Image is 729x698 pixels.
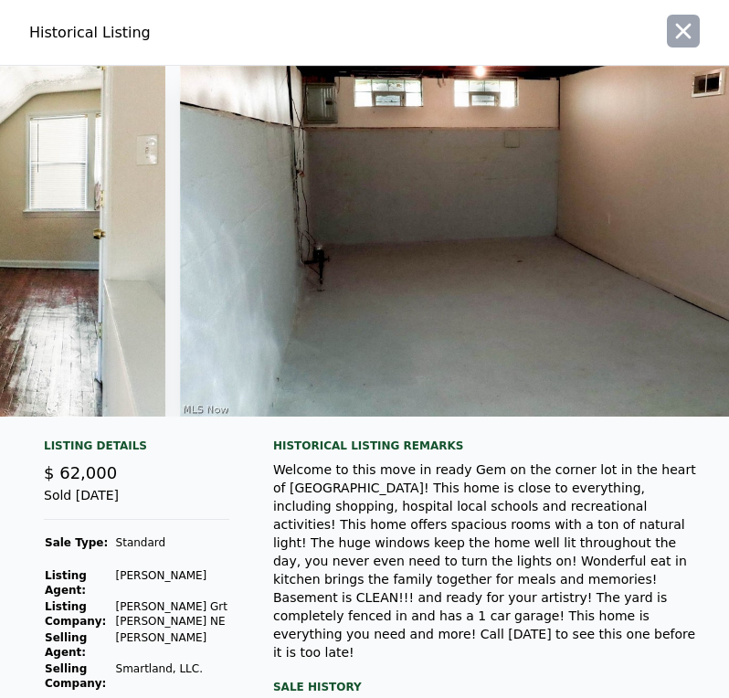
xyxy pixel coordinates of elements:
[115,534,229,551] td: Standard
[273,460,700,661] div: Welcome to this move in ready Gem on the corner lot in the heart of [GEOGRAPHIC_DATA]! This home ...
[115,567,229,598] td: [PERSON_NAME]
[273,439,700,453] div: Historical Listing remarks
[44,486,229,520] div: Sold [DATE]
[45,536,108,549] strong: Sale Type:
[115,598,229,629] td: [PERSON_NAME] Grt [PERSON_NAME] NE
[44,439,229,460] div: Listing Details
[29,22,357,44] div: Historical Listing
[45,662,106,690] strong: Selling Company:
[45,600,106,628] strong: Listing Company:
[115,661,229,692] td: Smartland, LLC.
[45,569,87,597] strong: Listing Agent:
[115,629,229,661] td: [PERSON_NAME]
[45,631,87,659] strong: Selling Agent:
[44,463,117,482] span: $ 62,000
[273,676,700,698] div: Sale History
